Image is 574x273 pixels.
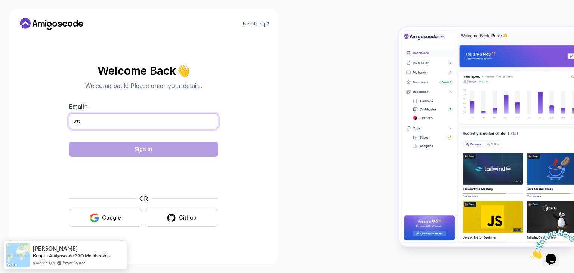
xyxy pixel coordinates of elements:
button: Github [145,209,218,227]
button: Google [69,209,142,227]
span: [PERSON_NAME] [33,245,78,252]
div: Google [102,214,121,221]
span: 👋 [176,64,189,76]
input: Enter your email [69,113,218,129]
p: OR [139,194,148,203]
img: provesource social proof notification image [6,243,30,267]
p: Welcome back! Please enter your details. [69,81,218,90]
a: ProveSource [62,260,86,266]
div: Sign in [135,145,152,153]
a: Need Help? [243,21,269,27]
a: Home link [18,18,85,30]
iframe: chat widget [528,226,574,262]
img: Chat attention grabber [3,3,49,33]
div: Github [179,214,197,221]
label: Email * [69,103,87,110]
span: a month ago [33,260,55,266]
span: Bought [33,252,48,258]
h2: Welcome Back [69,65,218,77]
button: Sign in [69,142,218,157]
a: Amigoscode PRO Membership [49,253,110,258]
iframe: Widget containing checkbox for hCaptcha security challenge [87,161,200,190]
img: Amigoscode Dashboard [399,27,574,246]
